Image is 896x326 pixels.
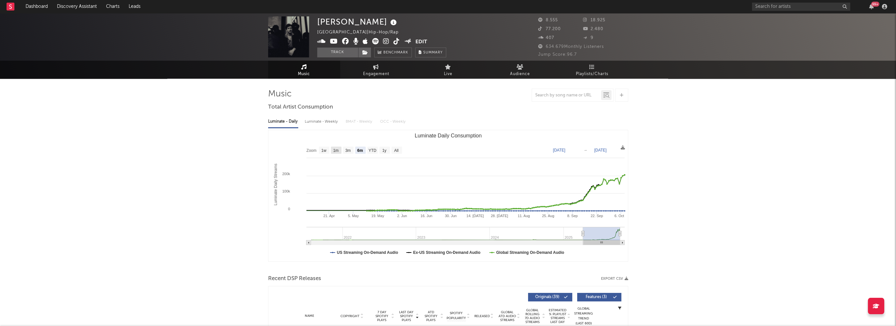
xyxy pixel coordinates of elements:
[583,27,603,31] span: 2.480
[614,214,624,218] text: 6. Oct
[484,61,556,79] a: Audience
[445,214,456,218] text: 30. Jun
[371,214,384,218] text: 19. May
[268,61,340,79] a: Music
[869,4,874,9] button: 99+
[282,172,290,176] text: 200k
[282,189,290,193] text: 100k
[306,148,317,153] text: Zoom
[288,207,290,211] text: 0
[337,250,398,255] text: US Streaming On-Demand Audio
[383,49,408,57] span: Benchmark
[523,308,541,324] span: Global Rolling 7D Audio Streams
[752,3,850,11] input: Search for artists
[422,310,440,322] span: ATD Spotify Plays
[542,214,554,218] text: 25. Aug
[397,214,407,218] text: 2. Jun
[268,103,333,111] span: Total Artist Consumption
[323,214,335,218] text: 21. Apr
[382,148,386,153] text: 1y
[532,295,562,299] span: Originals ( 39 )
[556,61,628,79] a: Playlists/Charts
[491,214,508,218] text: 28. [DATE]
[574,306,594,326] div: Global Streaming Trend (Last 60D)
[317,29,406,36] div: [GEOGRAPHIC_DATA] | Hip-Hop/Rap
[357,148,363,153] text: 6m
[398,310,415,322] span: Last Day Spotify Plays
[420,214,432,218] text: 16. Jun
[538,52,577,57] span: Jump Score: 96.7
[518,214,530,218] text: 11. Aug
[340,314,359,318] span: Copyright
[583,18,605,22] span: 18.925
[414,133,482,138] text: Luminate Daily Consumption
[288,314,331,318] div: Name
[317,16,398,27] div: [PERSON_NAME]
[474,314,490,318] span: Released
[538,36,554,40] span: 407
[498,310,516,322] span: Global ATD Audio Streams
[394,148,398,153] text: All
[412,61,484,79] a: Live
[333,148,338,153] text: 1m
[583,148,587,153] text: →
[447,311,466,321] span: Spotify Popularity
[268,116,298,127] div: Luminate - Daily
[591,214,603,218] text: 22. Sep
[549,308,567,324] span: Estimated % Playlist Streams Last Day
[273,164,278,205] text: Luminate Daily Streams
[528,293,572,301] button: Originals(39)
[567,214,577,218] text: 8. Sep
[871,2,879,7] div: 99 +
[348,214,359,218] text: 5. May
[510,70,530,78] span: Audience
[423,51,443,54] span: Summary
[538,18,558,22] span: 8.555
[581,295,612,299] span: Features ( 3 )
[466,214,484,218] text: 14. [DATE]
[368,148,376,153] text: YTD
[340,61,412,79] a: Engagement
[576,70,608,78] span: Playlists/Charts
[538,27,561,31] span: 77.200
[583,36,594,40] span: 9
[532,93,601,98] input: Search by song name or URL
[538,45,604,49] span: 634.679 Monthly Listeners
[374,48,412,57] a: Benchmark
[317,48,358,57] button: Track
[601,277,628,281] button: Export CSV
[594,148,607,153] text: [DATE]
[577,293,621,301] button: Features(3)
[496,250,564,255] text: Global Streaming On-Demand Audio
[268,275,321,283] span: Recent DSP Releases
[298,70,310,78] span: Music
[345,148,351,153] text: 3m
[444,70,452,78] span: Live
[413,250,480,255] text: Ex-US Streaming On-Demand Audio
[363,70,389,78] span: Engagement
[553,148,565,153] text: [DATE]
[305,116,339,127] div: Luminate - Weekly
[321,148,326,153] text: 1w
[415,48,446,57] button: Summary
[268,130,628,261] svg: Luminate Daily Consumption
[373,310,391,322] span: 7 Day Spotify Plays
[415,38,427,46] button: Edit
